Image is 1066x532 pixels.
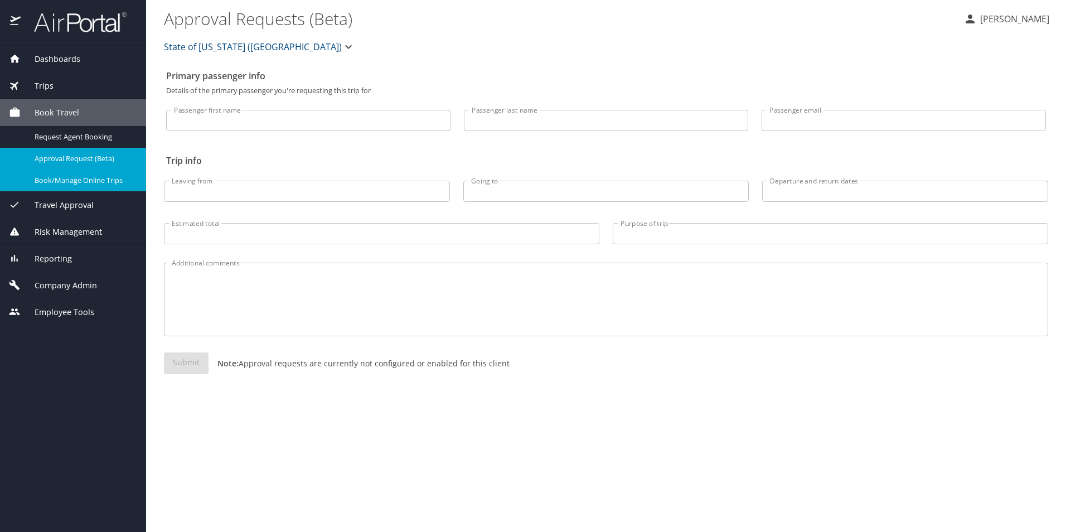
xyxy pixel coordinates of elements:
[209,357,510,369] p: Approval requests are currently not configured or enabled for this client
[164,39,342,55] span: State of [US_STATE] ([GEOGRAPHIC_DATA])
[35,153,133,164] span: Approval Request (Beta)
[21,279,97,292] span: Company Admin
[166,67,1046,85] h2: Primary passenger info
[10,11,22,33] img: icon-airportal.png
[21,253,72,265] span: Reporting
[21,306,94,318] span: Employee Tools
[217,358,239,369] strong: Note:
[21,199,94,211] span: Travel Approval
[959,9,1054,29] button: [PERSON_NAME]
[21,107,79,119] span: Book Travel
[21,53,80,65] span: Dashboards
[164,1,954,36] h1: Approval Requests (Beta)
[977,12,1049,26] p: [PERSON_NAME]
[21,80,54,92] span: Trips
[166,152,1046,170] h2: Trip info
[22,11,127,33] img: airportal-logo.png
[159,36,360,58] button: State of [US_STATE] ([GEOGRAPHIC_DATA])
[35,132,133,142] span: Request Agent Booking
[35,175,133,186] span: Book/Manage Online Trips
[21,226,102,238] span: Risk Management
[166,87,1046,94] p: Details of the primary passenger you're requesting this trip for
